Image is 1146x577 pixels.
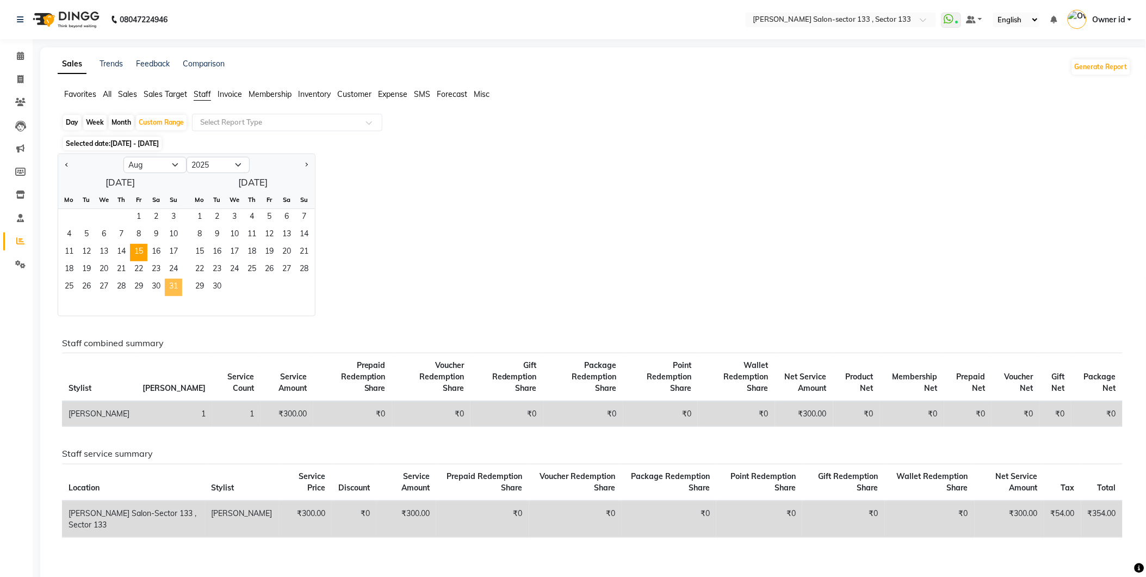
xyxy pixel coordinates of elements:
span: Service Price [299,471,325,493]
span: 20 [278,244,295,261]
div: We [226,191,243,208]
span: 12 [78,244,95,261]
div: Sunday, August 17, 2025 [165,244,182,261]
span: Package Redemption Share [572,360,617,393]
span: 4 [60,226,78,244]
div: Friday, August 29, 2025 [130,279,147,296]
div: Wednesday, September 24, 2025 [226,261,243,279]
h6: Staff combined summary [62,338,1123,348]
div: Friday, August 15, 2025 [130,244,147,261]
span: 24 [165,261,182,279]
span: Location [69,483,100,493]
div: Tuesday, September 2, 2025 [208,209,226,226]
span: 4 [243,209,261,226]
div: Monday, August 11, 2025 [60,244,78,261]
div: Monday, August 18, 2025 [60,261,78,279]
div: Month [109,115,134,130]
span: Service Count [228,372,255,393]
select: Select month [123,157,187,173]
span: Service Amount [278,372,307,393]
span: Voucher Redemption Share [419,360,464,393]
span: 13 [95,244,113,261]
span: 18 [243,244,261,261]
div: Mo [60,191,78,208]
span: 27 [278,261,295,279]
div: Tu [78,191,95,208]
div: Friday, September 5, 2025 [261,209,278,226]
span: 3 [165,209,182,226]
span: 9 [147,226,165,244]
div: Saturday, August 16, 2025 [147,244,165,261]
div: Wednesday, September 10, 2025 [226,226,243,244]
div: Saturday, September 6, 2025 [278,209,295,226]
td: ₹54.00 [1044,501,1081,538]
span: 5 [261,209,278,226]
div: Thursday, August 7, 2025 [113,226,130,244]
span: Net Service Amount [996,471,1038,493]
span: 6 [278,209,295,226]
span: 24 [226,261,243,279]
span: [DATE] - [DATE] [110,139,159,148]
span: 8 [191,226,208,244]
span: Prepaid Redemption Share [447,471,523,493]
div: Tuesday, September 23, 2025 [208,261,226,279]
td: ₹0 [1039,401,1071,427]
div: Friday, August 8, 2025 [130,226,147,244]
td: ₹0 [880,401,944,427]
span: Discount [338,483,370,493]
div: Sunday, August 3, 2025 [165,209,182,226]
div: Friday, September 12, 2025 [261,226,278,244]
td: ₹300.00 [279,501,332,538]
td: [PERSON_NAME] [62,401,136,427]
span: 28 [295,261,313,279]
span: 9 [208,226,226,244]
div: Thursday, September 18, 2025 [243,244,261,261]
td: ₹0 [529,501,622,538]
span: 31 [165,279,182,296]
div: Thursday, August 28, 2025 [113,279,130,296]
div: Tuesday, August 5, 2025 [78,226,95,244]
div: Tuesday, August 12, 2025 [78,244,95,261]
b: 08047224946 [120,4,168,35]
span: 22 [191,261,208,279]
span: 23 [147,261,165,279]
span: 11 [60,244,78,261]
img: Owner id [1068,10,1087,29]
div: Thursday, August 14, 2025 [113,244,130,261]
div: Tuesday, September 9, 2025 [208,226,226,244]
div: Friday, August 22, 2025 [130,261,147,279]
span: 26 [78,279,95,296]
span: 28 [113,279,130,296]
div: Fr [261,191,278,208]
div: Friday, September 19, 2025 [261,244,278,261]
div: Saturday, August 30, 2025 [147,279,165,296]
span: 19 [261,244,278,261]
span: 1 [191,209,208,226]
span: Customer [337,89,371,99]
span: 13 [278,226,295,244]
td: ₹0 [802,501,885,538]
h6: Staff service summary [62,449,1123,459]
span: Favorites [64,89,96,99]
div: Monday, August 25, 2025 [60,279,78,296]
span: [PERSON_NAME] [143,383,206,393]
div: Saturday, August 23, 2025 [147,261,165,279]
td: 1 [136,401,212,427]
div: Thursday, August 21, 2025 [113,261,130,279]
div: Tuesday, August 26, 2025 [78,279,95,296]
span: Wallet Redemption Share [897,471,968,493]
span: Wallet Redemption Share [724,360,769,393]
span: Voucher Redemption Share [540,471,615,493]
td: ₹300.00 [261,401,313,427]
div: Thursday, September 11, 2025 [243,226,261,244]
div: Tu [208,191,226,208]
td: ₹0 [332,501,376,538]
span: 1 [130,209,147,226]
span: 30 [147,279,165,296]
select: Select year [187,157,250,173]
td: [PERSON_NAME] Salon-Sector 133 , Sector 133 [62,501,205,538]
span: 3 [226,209,243,226]
span: 15 [130,244,147,261]
div: Monday, September 1, 2025 [191,209,208,226]
button: Next month [302,156,311,174]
